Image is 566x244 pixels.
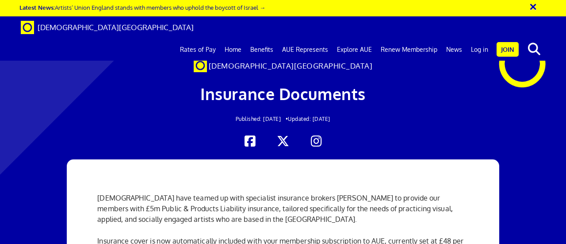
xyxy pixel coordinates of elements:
a: Log in [467,39,493,61]
a: Rates of Pay [176,39,220,61]
p: [DEMOGRAPHIC_DATA] have teamed up with specialist insurance brokers [PERSON_NAME] to provide our ... [97,193,468,225]
a: AUE Represents [278,39,333,61]
span: [DEMOGRAPHIC_DATA][GEOGRAPHIC_DATA] [38,23,194,32]
span: Published: [DATE] • [236,116,288,122]
a: Renew Membership [376,39,442,61]
a: Explore AUE [333,39,376,61]
a: Join [497,42,519,57]
a: Brand [DEMOGRAPHIC_DATA][GEOGRAPHIC_DATA] [14,16,200,39]
strong: Latest News: [19,4,55,11]
a: News [442,39,467,61]
button: search [520,40,547,58]
span: Insurance Documents [200,84,366,104]
span: [DEMOGRAPHIC_DATA][GEOGRAPHIC_DATA] [209,61,373,70]
h2: Updated: [DATE] [111,116,456,122]
a: Home [220,39,246,61]
a: Benefits [246,39,278,61]
a: Latest News:Artists’ Union England stands with members who uphold the boycott of Israel → [19,4,265,11]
